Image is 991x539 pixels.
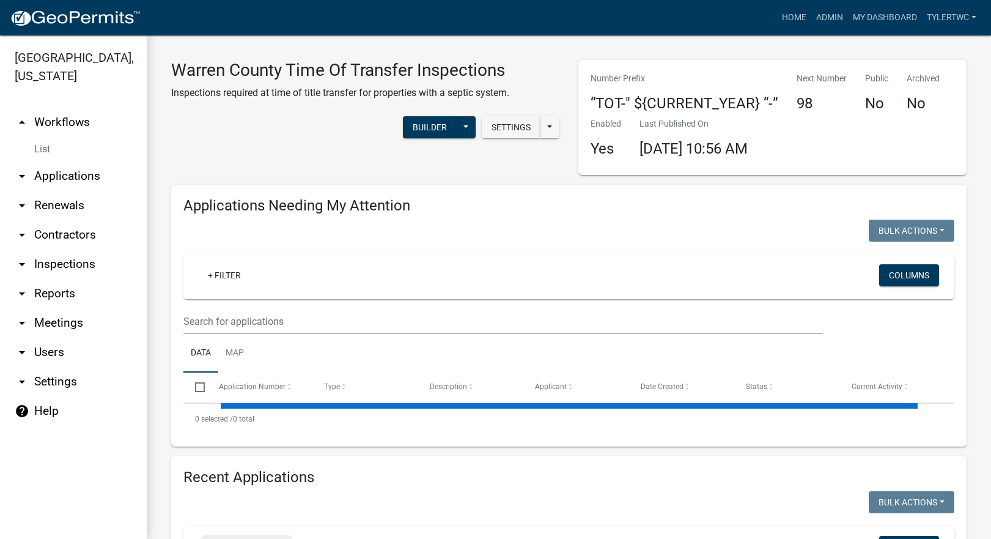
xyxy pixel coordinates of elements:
[869,491,954,513] button: Bulk Actions
[777,6,811,29] a: Home
[639,117,748,130] p: Last Published On
[312,373,418,402] datatable-header-cell: Type
[15,228,29,242] i: arrow_drop_down
[183,197,954,215] h4: Applications Needing My Attention
[171,86,509,100] p: Inspections required at time of title transfer for properties with a septic system.
[183,404,954,434] div: 0 total
[591,95,778,113] h4: “TOT-" ${CURRENT_YEAR} “-”
[865,95,888,113] h4: No
[403,116,457,138] button: Builder
[797,95,847,113] h4: 98
[183,309,823,334] input: Search for applications
[15,316,29,330] i: arrow_drop_down
[639,140,748,157] span: [DATE] 10:56 AM
[15,169,29,184] i: arrow_drop_down
[15,345,29,360] i: arrow_drop_down
[482,116,540,138] button: Settings
[15,198,29,213] i: arrow_drop_down
[591,140,621,158] h4: Yes
[15,286,29,301] i: arrow_drop_down
[15,257,29,272] i: arrow_drop_down
[628,373,734,402] datatable-header-cell: Date Created
[907,72,940,85] p: Archived
[591,117,621,130] p: Enabled
[418,373,523,402] datatable-header-cell: Description
[198,264,251,286] a: + Filter
[734,373,840,402] datatable-header-cell: Status
[15,374,29,389] i: arrow_drop_down
[15,115,29,130] i: arrow_drop_up
[811,6,848,29] a: Admin
[535,382,567,391] span: Applicant
[523,373,629,402] datatable-header-cell: Applicant
[641,382,683,391] span: Date Created
[219,382,286,391] span: Application Number
[183,373,207,402] datatable-header-cell: Select
[907,95,940,113] h4: No
[848,6,922,29] a: My Dashboard
[207,373,312,402] datatable-header-cell: Application Number
[171,60,509,81] h3: Warren County Time Of Transfer Inspections
[195,415,233,423] span: 0 selected /
[922,6,981,29] a: TylerTWC
[797,72,847,85] p: Next Number
[183,334,218,373] a: Data
[183,469,954,486] h4: Recent Applications
[865,72,888,85] p: Public
[430,382,467,391] span: Description
[869,220,954,242] button: Bulk Actions
[852,382,902,391] span: Current Activity
[746,382,767,391] span: Status
[839,373,945,402] datatable-header-cell: Current Activity
[218,334,251,373] a: Map
[879,264,939,286] button: Columns
[324,382,340,391] span: Type
[15,404,29,418] i: help
[591,72,778,85] p: Number Prefix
